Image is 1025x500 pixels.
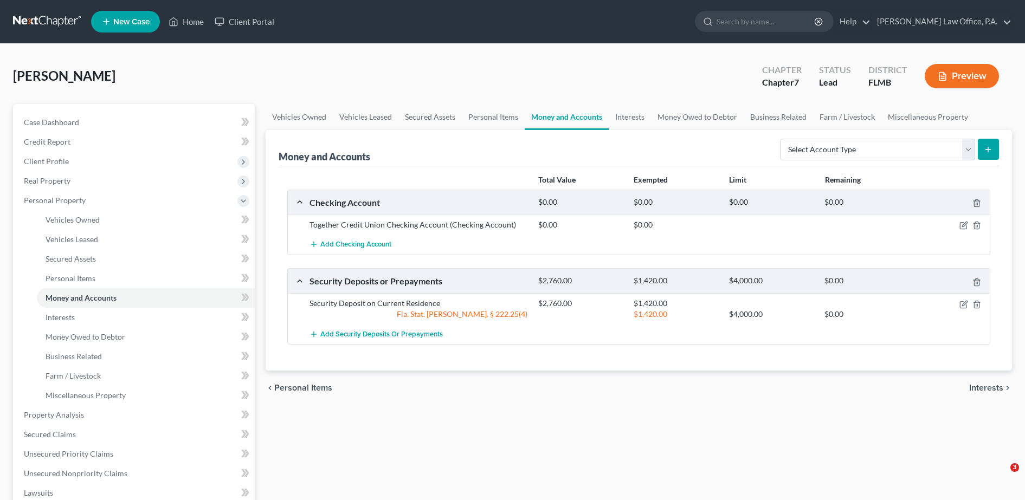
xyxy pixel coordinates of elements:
[969,384,1003,392] span: Interests
[304,197,533,208] div: Checking Account
[868,76,907,89] div: FLMB
[266,384,274,392] i: chevron_left
[37,210,255,230] a: Vehicles Owned
[24,469,127,478] span: Unsecured Nonpriority Claims
[37,249,255,269] a: Secured Assets
[988,463,1014,489] iframe: Intercom live chat
[37,308,255,327] a: Interests
[37,366,255,386] a: Farm / Livestock
[819,64,851,76] div: Status
[628,219,724,230] div: $0.00
[533,298,628,309] div: $2,760.00
[825,175,861,184] strong: Remaining
[538,175,576,184] strong: Total Value
[609,104,651,130] a: Interests
[46,293,117,302] span: Money and Accounts
[533,197,628,207] div: $0.00
[333,104,398,130] a: Vehicles Leased
[1003,384,1012,392] i: chevron_right
[46,352,102,361] span: Business Related
[37,230,255,249] a: Vehicles Leased
[819,197,914,207] div: $0.00
[320,241,391,249] span: Add Checking Account
[724,276,819,286] div: $4,000.00
[304,309,533,320] div: Fla. Stat. [PERSON_NAME]. § 222.25(4)
[15,425,255,444] a: Secured Claims
[24,157,69,166] span: Client Profile
[24,410,84,419] span: Property Analysis
[24,488,53,497] span: Lawsuits
[15,444,255,464] a: Unsecured Priority Claims
[525,104,609,130] a: Money and Accounts
[46,313,75,322] span: Interests
[24,196,86,205] span: Personal Property
[819,276,914,286] div: $0.00
[15,132,255,152] a: Credit Report
[628,298,724,309] div: $1,420.00
[724,197,819,207] div: $0.00
[37,347,255,366] a: Business Related
[37,327,255,347] a: Money Owed to Debtor
[304,275,533,287] div: Security Deposits or Prepayments
[46,391,126,400] span: Miscellaneous Property
[24,118,79,127] span: Case Dashboard
[266,384,332,392] button: chevron_left Personal Items
[1010,463,1019,472] span: 3
[729,175,746,184] strong: Limit
[24,176,70,185] span: Real Property
[266,104,333,130] a: Vehicles Owned
[628,309,724,320] div: $1,420.00
[46,274,95,283] span: Personal Items
[46,235,98,244] span: Vehicles Leased
[46,371,101,380] span: Farm / Livestock
[462,104,525,130] a: Personal Items
[819,309,914,320] div: $0.00
[744,104,813,130] a: Business Related
[762,64,802,76] div: Chapter
[37,288,255,308] a: Money and Accounts
[398,104,462,130] a: Secured Assets
[969,384,1012,392] button: Interests chevron_right
[209,12,280,31] a: Client Portal
[533,219,628,230] div: $0.00
[925,64,999,88] button: Preview
[15,113,255,132] a: Case Dashboard
[762,76,802,89] div: Chapter
[819,76,851,89] div: Lead
[24,430,76,439] span: Secured Claims
[320,330,443,339] span: Add Security Deposits or Prepayments
[834,12,871,31] a: Help
[651,104,744,130] a: Money Owed to Debtor
[163,12,209,31] a: Home
[310,324,443,344] button: Add Security Deposits or Prepayments
[274,384,332,392] span: Personal Items
[24,449,113,458] span: Unsecured Priority Claims
[628,197,724,207] div: $0.00
[24,137,70,146] span: Credit Report
[113,18,150,26] span: New Case
[628,276,724,286] div: $1,420.00
[717,11,816,31] input: Search by name...
[37,269,255,288] a: Personal Items
[46,254,96,263] span: Secured Assets
[868,64,907,76] div: District
[37,386,255,405] a: Miscellaneous Property
[46,215,100,224] span: Vehicles Owned
[881,104,975,130] a: Miscellaneous Property
[813,104,881,130] a: Farm / Livestock
[794,77,799,87] span: 7
[15,405,255,425] a: Property Analysis
[634,175,668,184] strong: Exempted
[310,235,391,255] button: Add Checking Account
[13,68,115,83] span: [PERSON_NAME]
[15,464,255,483] a: Unsecured Nonpriority Claims
[46,332,125,341] span: Money Owed to Debtor
[533,276,628,286] div: $2,760.00
[724,309,819,320] div: $4,000.00
[872,12,1011,31] a: [PERSON_NAME] Law Office, P.A.
[279,150,370,163] div: Money and Accounts
[304,298,533,309] div: Security Deposit on Current Residence
[304,219,533,230] div: Together Credit Union Checking Account (Checking Account)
